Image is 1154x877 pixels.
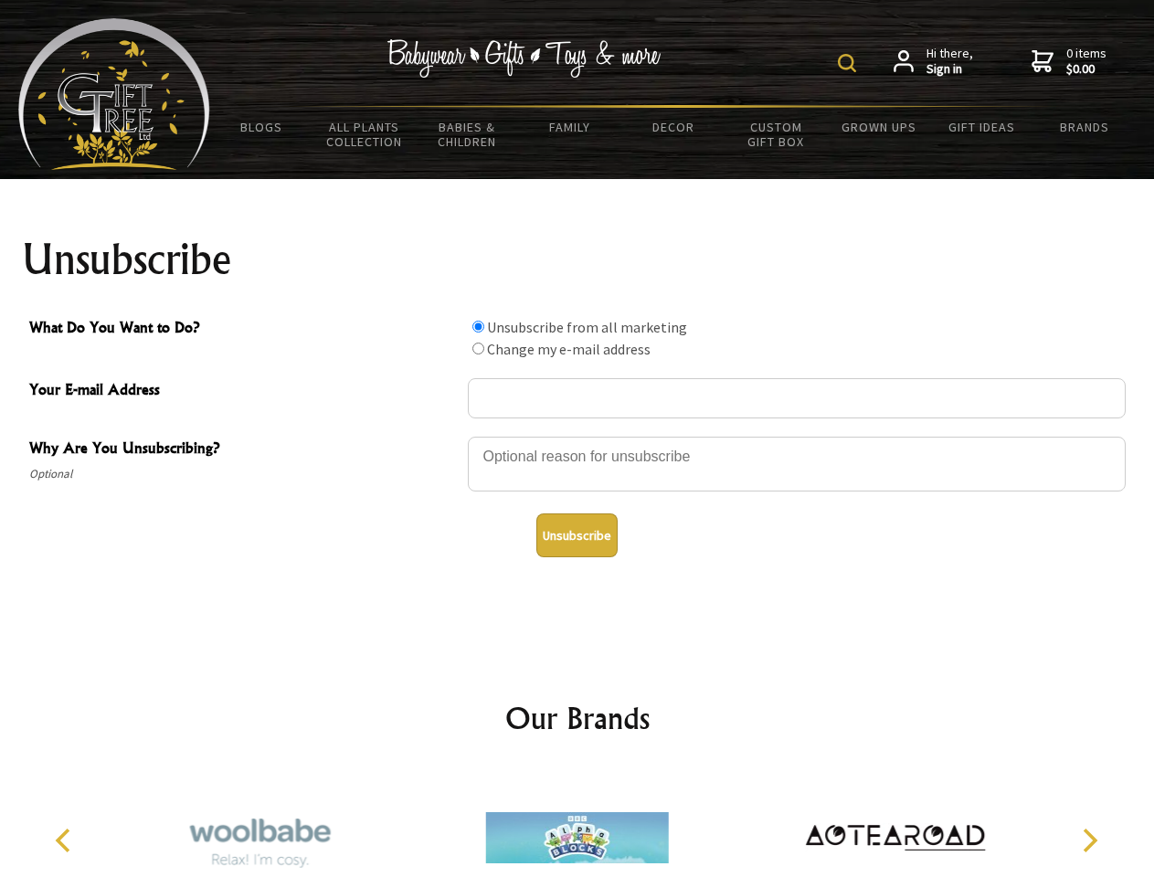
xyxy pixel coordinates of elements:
[29,316,459,343] span: What Do You Want to Do?
[210,108,313,146] a: BLOGS
[621,108,725,146] a: Decor
[1066,45,1106,78] span: 0 items
[29,378,459,405] span: Your E-mail Address
[472,321,484,333] input: What Do You Want to Do?
[29,437,459,463] span: Why Are You Unsubscribing?
[1033,108,1137,146] a: Brands
[1069,820,1109,861] button: Next
[487,340,651,358] label: Change my e-mail address
[487,318,687,336] label: Unsubscribe from all marketing
[536,513,618,557] button: Unsubscribe
[930,108,1033,146] a: Gift Ideas
[416,108,519,161] a: Babies & Children
[46,820,86,861] button: Previous
[725,108,828,161] a: Custom Gift Box
[37,696,1118,740] h2: Our Brands
[519,108,622,146] a: Family
[472,343,484,354] input: What Do You Want to Do?
[22,238,1133,281] h1: Unsubscribe
[18,18,210,170] img: Babyware - Gifts - Toys and more...
[468,378,1126,418] input: Your E-mail Address
[926,46,973,78] span: Hi there,
[926,61,973,78] strong: Sign in
[894,46,973,78] a: Hi there,Sign in
[1066,61,1106,78] strong: $0.00
[387,39,662,78] img: Babywear - Gifts - Toys & more
[313,108,417,161] a: All Plants Collection
[1032,46,1106,78] a: 0 items$0.00
[468,437,1126,491] textarea: Why Are You Unsubscribing?
[29,463,459,485] span: Optional
[838,54,856,72] img: product search
[827,108,930,146] a: Grown Ups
